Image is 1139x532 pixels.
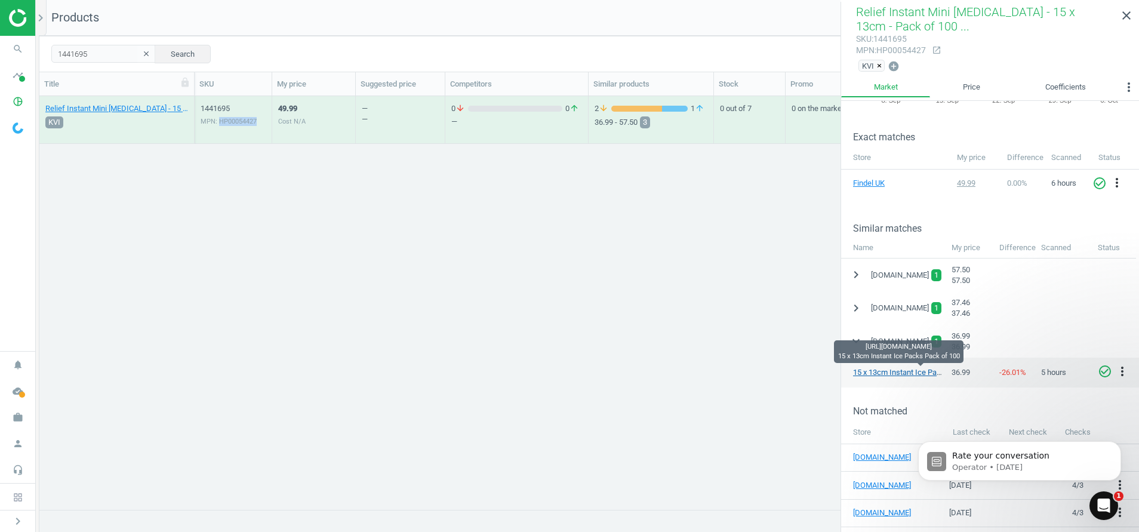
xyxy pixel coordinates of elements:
span: mpn [856,45,875,55]
button: more_vert [1115,364,1129,380]
span: sku [856,34,872,44]
a: [DOMAIN_NAME] [853,508,925,518]
a: Market [841,77,930,97]
div: 36.99 [946,362,993,384]
i: pie_chart_outlined [7,90,29,113]
div: 49.99 [278,103,306,114]
th: Store [841,421,943,444]
i: more_vert [1113,505,1127,519]
div: Status [1092,237,1136,259]
span: 1 [688,103,707,114]
span: -26.01 % [999,368,1026,377]
div: 36.99 - 57.50 [595,114,707,131]
img: ajHJNr6hYgQAAAAASUVORK5CYII= [9,9,94,27]
div: MPN: HP00054427 [201,117,266,126]
span: 0 [451,103,468,114]
a: Price [930,77,1012,97]
i: arrow_upward [695,103,704,114]
a: 15 x 13cm Instant Ice Packs Pack of 100 [853,368,992,377]
button: clear [137,46,155,63]
span: [DOMAIN_NAME] [871,303,929,313]
button: more_vert [1119,77,1139,101]
button: chevron_right [3,513,33,529]
i: more_vert [1110,176,1124,190]
input: SKU/Title search [51,45,156,63]
div: Scanned [1035,237,1092,259]
div: My price [277,79,350,90]
span: Products [51,10,99,24]
div: — [451,116,582,127]
span: 1 [934,336,938,348]
span: 0.00 % [1007,179,1027,187]
i: search [7,38,29,60]
h3: Not matched [853,405,1139,417]
div: 0 on the market [792,97,869,142]
i: notifications [7,353,29,376]
span: KVI [862,60,874,71]
i: chevron_right [11,514,25,528]
div: : 1441695 [856,33,926,45]
div: — [362,103,368,142]
button: × [877,60,884,71]
i: check_circle_outline [1092,176,1107,190]
span: KVI [48,116,60,128]
i: close [1119,8,1134,23]
div: grid [39,96,1139,496]
div: Competitors [450,79,583,90]
span: 57.50 57.50 [952,265,970,285]
h3: Exact matches [853,131,1139,143]
i: arrow_downward [599,103,608,114]
i: arrow_upward [569,103,579,114]
th: Store [841,147,951,170]
a: Findel UK [853,178,913,189]
span: 1 [934,269,938,281]
span: [DOMAIN_NAME] [871,270,929,281]
button: expand_more [845,330,867,352]
th: Status [1092,147,1139,170]
th: Difference [1001,147,1045,170]
div: Title [44,79,189,90]
td: 4 / 3 [1057,499,1099,527]
button: chevron_right [845,297,867,319]
a: Relief Instant Mini [MEDICAL_DATA] - 15 x 13cm - Pack of 100 100 Pack [45,103,188,114]
i: timeline [7,64,29,87]
div: My price [946,237,993,259]
a: [DOMAIN_NAME] [853,480,925,491]
iframe: Intercom live chat [1089,491,1118,520]
div: SKU [199,79,267,90]
i: person [7,432,29,455]
span: [DOMAIN_NAME] [871,336,929,347]
i: expand_more [849,334,863,348]
div: Suggested price [361,79,440,90]
div: Similar products [593,79,709,90]
i: clear [142,50,150,58]
span: Relief Instant Mini [MEDICAL_DATA] - 15 x 13cm - Pack of 100 ... [856,5,1075,33]
span: 6 hours [1051,179,1076,187]
div: 49.99 [957,178,996,189]
iframe: Intercom notifications message [900,416,1139,500]
span: 2 [595,103,611,114]
div: Stock [719,79,780,90]
div: — [362,114,368,125]
div: 0 out of 7 [720,97,779,142]
i: chevron_right [33,11,48,25]
a: [DOMAIN_NAME] [853,452,925,463]
a: open_in_new [926,45,941,56]
h3: Similar matches [853,223,1139,234]
div: : HP00054427 [856,45,926,56]
div: Difference [993,237,1035,259]
i: check_circle_outline [1098,364,1112,379]
span: 3 [643,116,647,128]
button: Search [155,45,211,63]
i: more_vert [1122,80,1136,94]
i: headset_mic [7,459,29,481]
i: open_in_new [932,45,941,55]
div: 1441695 [201,103,266,114]
th: My price [951,147,1001,170]
div: Cost N/A [278,117,306,126]
span: 1 [1114,491,1123,501]
div: Name [841,237,946,259]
